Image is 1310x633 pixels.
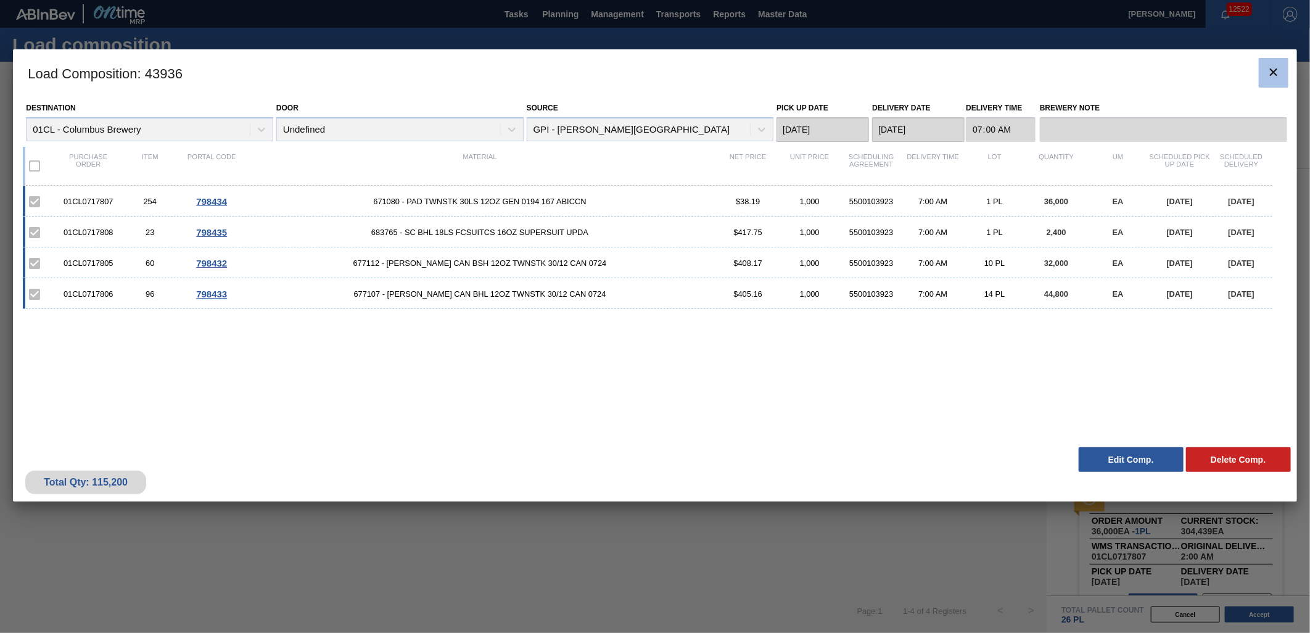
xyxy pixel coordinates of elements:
[1229,228,1254,237] span: [DATE]
[779,289,841,299] div: 1,000
[902,197,964,206] div: 7:00 AM
[902,153,964,179] div: Delivery Time
[57,153,119,179] div: Purchase order
[242,228,717,237] span: 683765 - SC BHL 18LS FCSUITCS 16OZ SUPERSUIT UPDA
[57,197,119,206] div: 01CL0717807
[1113,228,1124,237] span: EA
[242,259,717,268] span: 677112 - CARR CAN BSH 12OZ TWNSTK 30/12 CAN 0724
[717,197,779,206] div: $38.19
[13,49,1297,96] h3: Load Composition : 43936
[1167,228,1193,237] span: [DATE]
[966,99,1036,117] label: Delivery Time
[57,259,119,268] div: 01CL0717805
[964,153,1026,179] div: Lot
[1186,447,1291,472] button: Delete Comp.
[841,289,902,299] div: 5500103923
[527,104,558,112] label: Source
[26,104,75,112] label: Destination
[1167,259,1193,268] span: [DATE]
[779,228,841,237] div: 1,000
[242,153,717,179] div: Material
[35,477,137,488] div: Total Qty: 115,200
[1044,197,1068,206] span: 36,000
[1113,197,1124,206] span: EA
[777,104,828,112] label: Pick up Date
[902,228,964,237] div: 7:00 AM
[181,196,242,207] div: Go to Order
[964,259,1026,268] div: 10 PL
[841,197,902,206] div: 5500103923
[1229,259,1254,268] span: [DATE]
[1026,153,1087,179] div: Quantity
[1229,197,1254,206] span: [DATE]
[779,197,841,206] div: 1,000
[964,228,1026,237] div: 1 PL
[181,258,242,268] div: Go to Order
[242,197,717,206] span: 671080 - PAD TWNSTK 30LS 12OZ GEN 0194 167 ABICCN
[1113,259,1124,268] span: EA
[196,289,227,299] span: 798433
[181,289,242,299] div: Go to Order
[841,228,902,237] div: 5500103923
[1044,289,1068,299] span: 44,800
[1211,153,1272,179] div: Scheduled Delivery
[1167,197,1193,206] span: [DATE]
[717,228,779,237] div: $417.75
[1079,447,1184,472] button: Edit Comp.
[717,259,779,268] div: $408.17
[196,196,227,207] span: 798434
[717,289,779,299] div: $405.16
[1167,289,1193,299] span: [DATE]
[1229,289,1254,299] span: [DATE]
[779,259,841,268] div: 1,000
[841,153,902,179] div: Scheduling Agreement
[902,259,964,268] div: 7:00 AM
[57,289,119,299] div: 01CL0717806
[181,153,242,179] div: Portal code
[57,228,119,237] div: 01CL0717808
[181,227,242,238] div: Go to Order
[1044,259,1068,268] span: 32,000
[717,153,779,179] div: Net Price
[964,289,1026,299] div: 14 PL
[779,153,841,179] div: Unit Price
[242,289,717,299] span: 677107 - CARR CAN BHL 12OZ TWNSTK 30/12 CAN 0724
[119,228,181,237] div: 23
[196,258,227,268] span: 798432
[119,153,181,179] div: Item
[119,259,181,268] div: 60
[777,117,869,142] input: mm/dd/yyyy
[196,227,227,238] span: 798435
[276,104,299,112] label: Door
[1040,99,1287,117] label: Brewery Note
[1113,289,1124,299] span: EA
[119,289,181,299] div: 96
[872,117,965,142] input: mm/dd/yyyy
[902,289,964,299] div: 7:00 AM
[119,197,181,206] div: 254
[964,197,1026,206] div: 1 PL
[1047,228,1066,237] span: 2,400
[1149,153,1211,179] div: Scheduled Pick up Date
[1087,153,1149,179] div: UM
[872,104,930,112] label: Delivery Date
[841,259,902,268] div: 5500103923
